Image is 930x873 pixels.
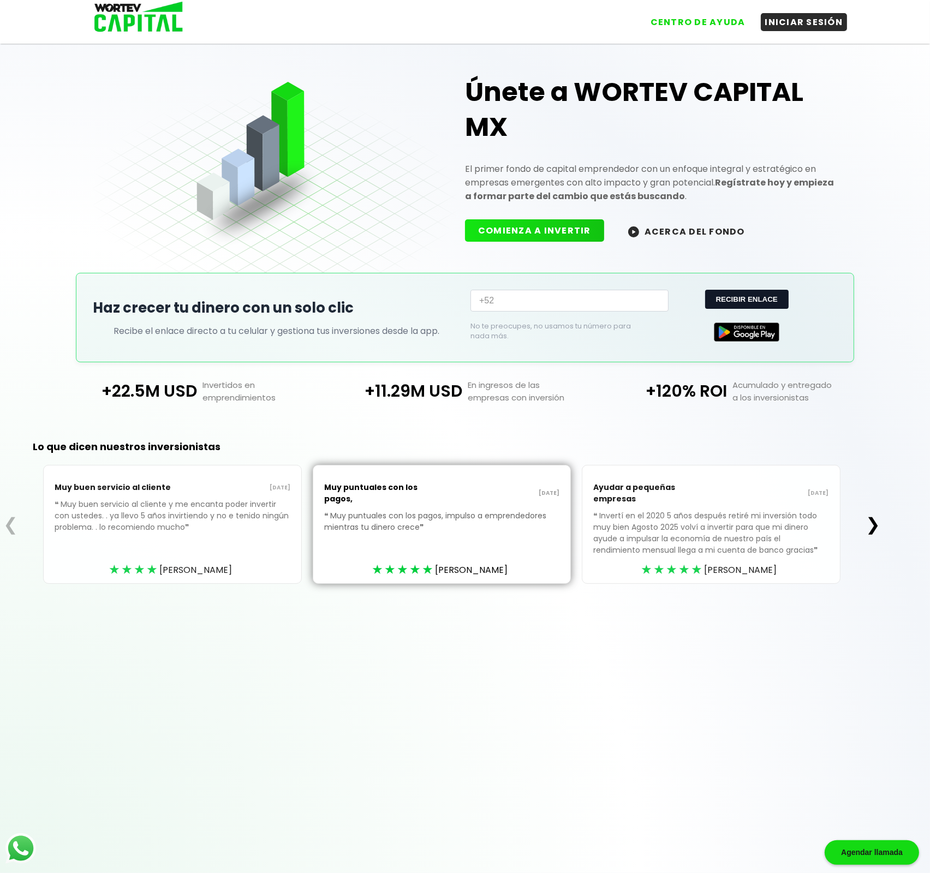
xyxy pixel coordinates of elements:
a: INICIAR SESIÓN [750,5,848,31]
p: [DATE] [442,489,559,498]
div: ★★★★★ [372,561,435,578]
p: Ayudar a pequeñas empresas [593,476,711,510]
p: Acumulado y entregado a los inversionistas [728,379,863,404]
p: En ingresos de las empresas con inversión [462,379,598,404]
p: El primer fondo de capital emprendedor con un enfoque integral y estratégico en empresas emergent... [465,162,837,203]
img: Google Play [714,322,779,342]
span: ❝ [55,499,61,510]
p: Invertidos en emprendimientos [197,379,332,404]
div: Agendar llamada [825,840,919,865]
p: +120% ROI [598,379,728,404]
button: ❯ [862,513,884,535]
button: RECIBIR ENLACE [705,290,789,309]
p: Muy buen servicio al cliente [55,476,172,499]
a: COMIENZA A INVERTIR [465,224,615,237]
button: CENTRO DE AYUDA [646,13,750,31]
span: ❞ [185,522,191,533]
span: ❞ [420,522,426,533]
p: [DATE] [172,483,290,492]
img: logos_whatsapp-icon.242b2217.svg [5,833,36,864]
p: No te preocupes, no usamos tu número para nada más. [470,321,651,341]
p: Recibe el enlace directo a tu celular y gestiona tus inversiones desde la app. [114,324,439,338]
p: Muy buen servicio al cliente y me encanta poder invertir con ustedes. . ya llevo 5 años invirtien... [55,499,290,549]
p: [DATE] [711,489,829,498]
span: [PERSON_NAME] [159,563,232,577]
p: Muy puntuales con los pagos, [324,476,442,510]
span: ❝ [324,510,330,521]
p: Invertí en el 2020 5 años después retiré mi inversión todo muy bien Agosto 2025 volví a invertir ... [593,510,828,572]
span: [PERSON_NAME] [704,563,777,577]
img: wortev-capital-acerca-del-fondo [628,226,639,237]
span: ❞ [814,545,820,555]
h2: Haz crecer tu dinero con un solo clic [93,297,460,319]
p: +11.29M USD [332,379,462,404]
button: COMIENZA A INVERTIR [465,219,604,242]
a: CENTRO DE AYUDA [635,5,750,31]
h1: Únete a WORTEV CAPITAL MX [465,75,837,145]
strong: Regístrate hoy y empieza a formar parte del cambio que estás buscando [465,176,834,202]
p: Muy puntuales con los pagos, impulso a emprendedores mientras tu dinero crece [324,510,559,549]
button: INICIAR SESIÓN [761,13,848,31]
button: ACERCA DEL FONDO [615,219,758,243]
p: +22.5M USD [68,379,198,404]
span: ❝ [593,510,599,521]
span: [PERSON_NAME] [435,563,508,577]
div: ★★★★ [109,561,159,578]
div: ★★★★★ [641,561,704,578]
